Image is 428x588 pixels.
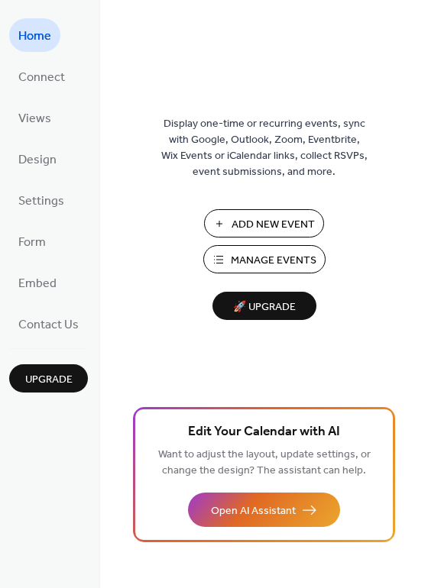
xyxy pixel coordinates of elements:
span: Contact Us [18,313,79,338]
a: Design [9,142,66,176]
button: Add New Event [204,209,324,237]
span: Open AI Assistant [211,503,296,519]
span: 🚀 Upgrade [222,297,307,318]
span: Want to adjust the layout, update settings, or change the design? The assistant can help. [158,444,371,481]
span: Display one-time or recurring events, sync with Google, Outlook, Zoom, Eventbrite, Wix Events or ... [161,116,368,180]
span: Upgrade [25,372,73,388]
span: Manage Events [231,253,316,269]
span: Settings [18,189,64,214]
span: Design [18,148,57,173]
span: Connect [18,66,65,90]
span: Views [18,107,51,131]
a: Contact Us [9,307,88,341]
button: Upgrade [9,364,88,393]
a: Views [9,101,60,134]
span: Add New Event [232,217,315,233]
a: Home [9,18,60,52]
span: Form [18,231,46,255]
a: Form [9,225,55,258]
a: Connect [9,60,74,93]
a: Embed [9,266,66,299]
button: Open AI Assistant [188,493,340,527]
span: Home [18,24,51,49]
button: Manage Events [203,245,326,273]
button: 🚀 Upgrade [212,292,316,320]
a: Settings [9,183,73,217]
span: Edit Your Calendar with AI [188,422,340,443]
span: Embed [18,272,57,296]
